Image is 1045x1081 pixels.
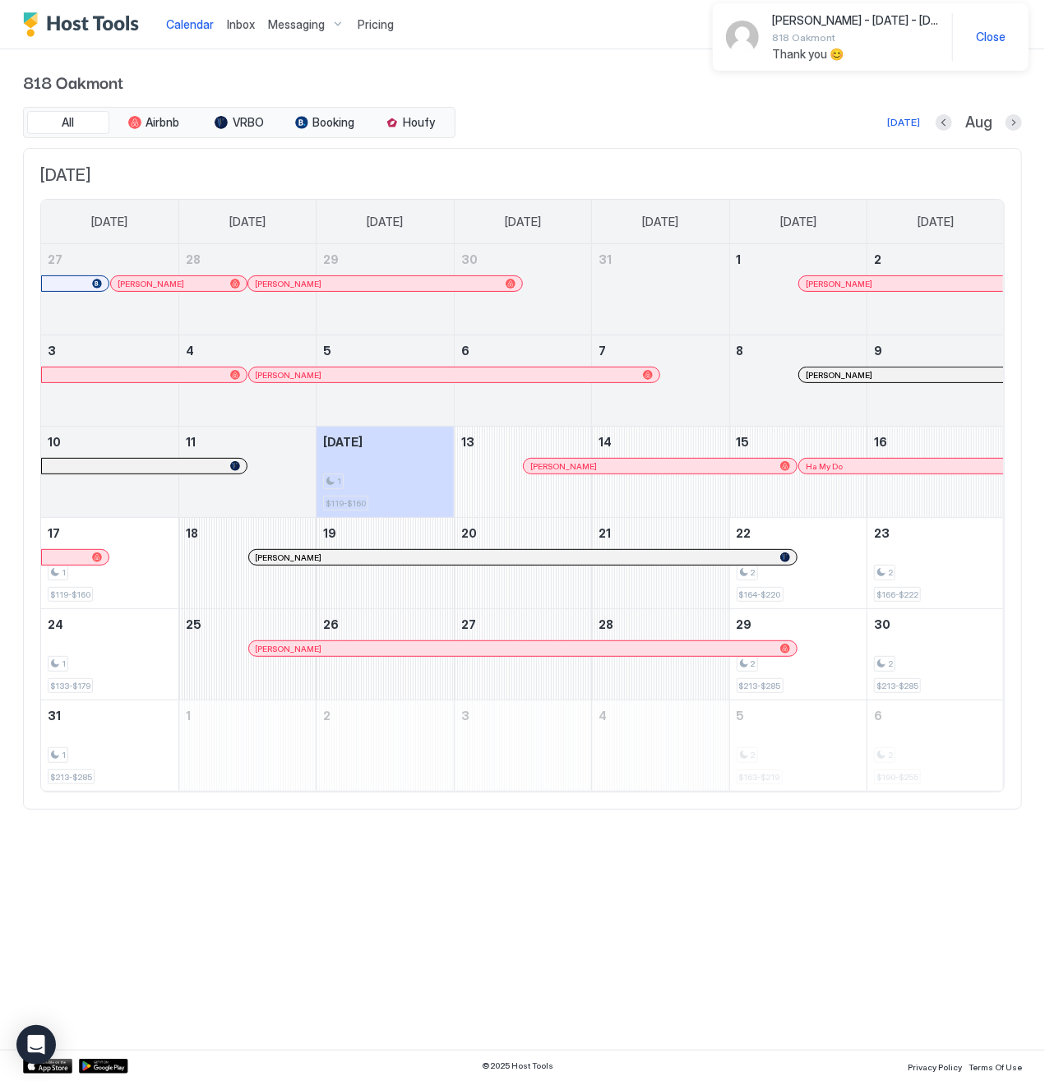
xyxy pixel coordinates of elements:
a: Monday [213,200,282,244]
span: Inbox [227,17,255,31]
td: August 1, 2025 [729,244,867,335]
a: August 5, 2025 [317,335,453,366]
div: [DATE] [887,115,920,130]
td: August 8, 2025 [729,335,867,427]
span: 18 [186,526,198,540]
a: August 24, 2025 [41,609,178,640]
span: 7 [599,344,606,358]
span: 9 [874,344,882,358]
span: 29 [323,252,339,266]
a: August 7, 2025 [592,335,728,366]
span: $133-$179 [50,681,90,691]
span: 4 [186,344,194,358]
td: September 2, 2025 [317,700,454,792]
a: Privacy Policy [908,1057,962,1074]
button: Previous month [936,114,952,131]
a: August 18, 2025 [179,518,316,548]
a: August 11, 2025 [179,427,316,457]
a: August 17, 2025 [41,518,178,548]
td: August 10, 2025 [41,427,178,518]
span: © 2025 Host Tools [483,1060,554,1071]
td: August 26, 2025 [317,609,454,700]
div: Avatar [726,21,759,53]
a: August 20, 2025 [455,518,591,548]
span: 10 [48,435,61,449]
td: August 14, 2025 [592,427,729,518]
a: September 5, 2025 [730,700,867,731]
span: $213-$285 [50,772,92,783]
span: 28 [599,617,613,631]
span: 31 [599,252,612,266]
td: August 23, 2025 [867,518,1005,609]
span: 1 [62,750,66,760]
td: August 13, 2025 [454,427,591,518]
a: August 14, 2025 [592,427,728,457]
span: 25 [186,617,201,631]
a: Google Play Store [79,1059,128,1074]
a: August 15, 2025 [730,427,867,457]
td: September 1, 2025 [178,700,316,792]
a: Sunday [75,200,144,244]
span: 818 Oakmont [772,31,939,44]
span: 8 [737,344,744,358]
a: Wednesday [488,200,557,244]
span: 29 [737,617,752,631]
a: Calendar [166,16,214,33]
div: [PERSON_NAME] [256,552,791,563]
button: Booking [284,111,366,134]
td: September 6, 2025 [867,700,1005,792]
a: July 30, 2025 [455,244,591,275]
a: August 9, 2025 [867,335,1005,366]
a: August 4, 2025 [179,335,316,366]
span: 19 [323,526,336,540]
span: 2 [888,658,893,669]
span: [PERSON_NAME] [530,461,597,472]
td: August 31, 2025 [41,700,178,792]
span: VRBO [233,115,264,130]
span: 14 [599,435,612,449]
div: tab-group [23,107,455,138]
div: [PERSON_NAME] [806,370,997,381]
td: July 30, 2025 [454,244,591,335]
span: 27 [48,252,62,266]
td: August 24, 2025 [41,609,178,700]
span: [PERSON_NAME] [806,370,872,381]
a: Tuesday [351,200,420,244]
a: Inbox [227,16,255,33]
td: July 28, 2025 [178,244,316,335]
span: Airbnb [146,115,180,130]
a: July 28, 2025 [179,244,316,275]
span: 5 [737,709,745,723]
span: [DATE] [505,215,541,229]
a: August 30, 2025 [867,609,1005,640]
div: [PERSON_NAME] [255,279,515,289]
td: August 21, 2025 [592,518,729,609]
span: 5 [323,344,331,358]
a: Thursday [626,200,695,244]
span: [PERSON_NAME] [256,552,322,563]
span: 1 [186,709,191,723]
span: 3 [48,344,56,358]
span: 3 [461,709,469,723]
span: [PERSON_NAME] [806,279,872,289]
td: August 18, 2025 [178,518,316,609]
span: Ha My Do [806,461,843,472]
a: August 16, 2025 [867,427,1005,457]
td: September 3, 2025 [454,700,591,792]
td: August 7, 2025 [592,335,729,427]
a: Saturday [902,200,971,244]
span: $213-$285 [739,681,781,691]
td: August 3, 2025 [41,335,178,427]
a: August 10, 2025 [41,427,178,457]
a: August 26, 2025 [317,609,453,640]
span: 28 [186,252,201,266]
div: [PERSON_NAME] [256,644,791,654]
span: $213-$285 [876,681,918,691]
span: 11 [186,435,196,449]
span: [DATE] [918,215,955,229]
span: [PERSON_NAME] [256,644,322,654]
span: 2 [751,658,756,669]
a: August 29, 2025 [730,609,867,640]
span: All [62,115,75,130]
span: [DATE] [91,215,127,229]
